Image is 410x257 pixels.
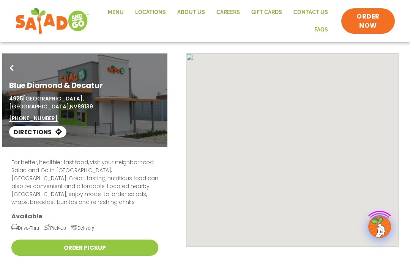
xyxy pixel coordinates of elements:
[129,4,172,21] a: Locations
[102,4,129,21] a: Menu
[9,80,161,91] h1: Blue Diamond & Decatur
[9,126,66,138] a: Directions
[70,103,77,110] span: NV
[23,95,84,102] span: [GEOGRAPHIC_DATA],
[349,12,387,30] span: ORDER NOW
[341,8,395,34] a: ORDER NOW
[44,225,66,231] span: Pick-Up
[97,4,334,38] nav: Menu
[9,95,23,102] span: 4925
[11,240,158,256] a: Order Pickup
[9,103,70,110] span: [GEOGRAPHIC_DATA],
[288,4,334,21] a: Contact Us
[11,158,158,206] p: For better, healthier fast food, visit your neighborhood Salad and Go in [GEOGRAPHIC_DATA], [GEOG...
[9,114,58,122] a: [PHONE_NUMBER]
[309,21,334,39] a: FAQs
[211,4,246,21] a: Careers
[71,225,94,231] span: Delivery
[172,4,211,21] a: About Us
[11,225,39,231] span: Drive-Thru
[15,6,89,36] img: new-SAG-logo-768×292
[77,103,93,110] span: 89139
[246,4,288,21] a: GIFT CARDS
[11,212,158,220] h3: Available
